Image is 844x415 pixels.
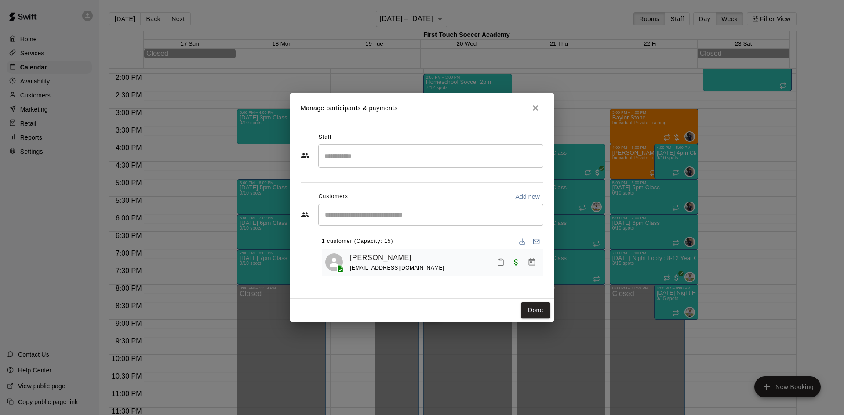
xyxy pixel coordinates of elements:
span: Paid with Card [508,258,524,266]
span: Staff [319,130,331,144]
p: Add new [515,192,540,201]
span: [EMAIL_ADDRESS][DOMAIN_NAME] [350,265,444,271]
div: Start typing to search customers... [318,204,543,226]
button: Download list [515,235,529,249]
button: Close [527,100,543,116]
span: Customers [319,190,348,204]
button: Email participants [529,235,543,249]
div: Julianna LOVE [325,253,343,271]
button: Add new [512,190,543,204]
svg: Customers [301,210,309,219]
svg: Staff [301,151,309,160]
button: Manage bookings & payment [524,254,540,270]
button: Mark attendance [493,255,508,270]
button: Done [521,302,550,318]
span: 1 customer (Capacity: 15) [322,235,393,249]
a: [PERSON_NAME] [350,252,411,263]
div: Search staff [318,144,543,168]
p: Manage participants & payments [301,104,398,113]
